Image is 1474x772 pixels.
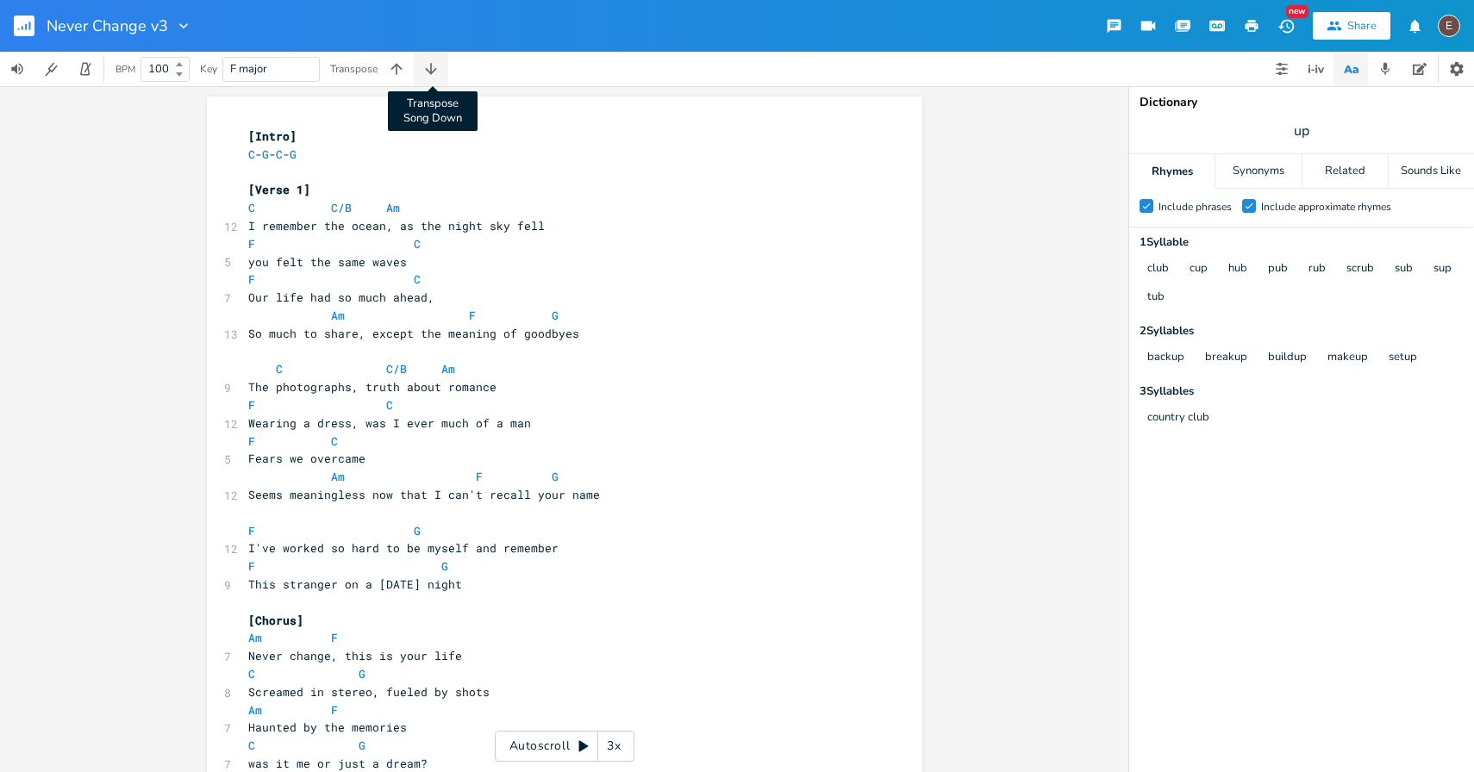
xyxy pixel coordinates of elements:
[248,666,255,682] span: C
[1395,262,1413,277] button: sub
[1140,96,1464,109] div: Dictionary
[276,146,283,162] span: C
[331,308,345,323] span: Am
[1268,262,1288,277] button: pub
[1313,12,1390,40] button: Share
[1433,262,1452,277] button: sup
[248,540,559,556] span: I've worked so hard to be myself and remember
[248,146,255,162] span: C
[1346,262,1374,277] button: scrub
[1286,5,1308,18] div: New
[248,289,434,305] span: Our life had so much ahead,
[331,200,352,215] span: C/B
[1215,154,1301,189] div: Synonyms
[248,397,255,413] span: F
[248,451,365,466] span: Fears we overcame
[331,630,338,645] span: F
[248,613,303,628] span: [Chorus]
[248,182,310,197] span: [Verse 1]
[248,200,255,215] span: C
[248,146,303,162] span: - - -
[598,731,629,762] div: 3x
[1147,262,1169,277] button: club
[248,558,255,574] span: F
[200,64,217,74] div: Key
[1129,154,1215,189] div: Rhymes
[1261,202,1391,212] div: Include approximate rhymes
[441,558,448,574] span: G
[1268,351,1307,365] button: buildup
[414,52,448,86] button: Transpose Song Down
[1190,262,1208,277] button: cup
[476,469,483,484] span: F
[1389,351,1417,365] button: setup
[386,200,400,215] span: Am
[276,361,283,377] span: C
[1140,386,1464,397] div: 3 Syllable s
[1302,154,1388,189] div: Related
[414,271,421,287] span: C
[290,146,297,162] span: G
[552,469,559,484] span: G
[552,308,559,323] span: G
[47,18,168,34] span: Never Change v3
[330,64,378,74] div: Transpose
[248,719,407,735] span: Haunted by the memories
[262,146,269,162] span: G
[1228,262,1247,277] button: hub
[1147,290,1165,305] button: tub
[1147,351,1184,365] button: backup
[248,236,255,252] span: F
[359,666,365,682] span: G
[1438,6,1460,46] button: E
[248,415,531,431] span: Wearing a dress, was I ever much of a man
[248,254,407,270] span: you felt the same waves
[1438,15,1460,37] div: edward
[248,630,262,645] span: Am
[1294,121,1309,141] span: up
[1140,326,1464,337] div: 2 Syllable s
[1327,351,1368,365] button: makeup
[1347,18,1377,34] div: Share
[116,65,135,74] div: BPM
[414,523,421,539] span: G
[248,702,262,718] span: Am
[248,648,462,663] span: Never change, this is your life
[469,308,476,323] span: F
[248,756,428,771] span: was it me or just a dream?
[248,684,490,700] span: Screamed in stereo, fueled by shots
[441,361,455,377] span: Am
[331,702,338,718] span: F
[414,236,421,252] span: C
[248,271,255,287] span: F
[359,738,365,753] span: G
[1389,154,1474,189] div: Sounds Like
[1147,411,1209,426] button: country club
[248,379,497,395] span: The photographs, truth about romance
[331,469,345,484] span: Am
[248,576,462,592] span: This stranger on a [DATE] night
[495,731,634,762] div: Autoscroll
[1205,351,1247,365] button: breakup
[1269,10,1303,41] button: New
[386,361,407,377] span: C/B
[1159,202,1232,212] div: Include phrases
[1308,262,1326,277] button: rub
[248,218,545,233] span: I remember the ocean, as the night sky fell
[248,738,255,753] span: C
[248,433,255,449] span: F
[248,487,600,502] span: Seems meaningless now that I can't recall your name
[248,523,255,539] span: F
[386,397,393,413] span: C
[1140,237,1464,248] div: 1 Syllable
[248,326,579,341] span: So much to share, except the meaning of goodbyes
[331,433,338,449] span: C
[248,128,297,144] span: [Intro]
[230,61,267,77] span: F major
